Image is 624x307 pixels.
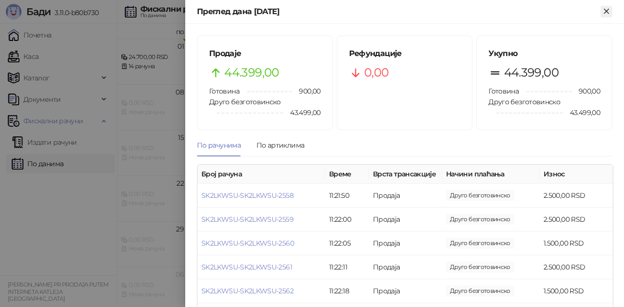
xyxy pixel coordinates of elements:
span: Друго безготовинско [488,97,560,106]
td: 1.500,00 RSD [540,231,613,255]
div: По артиклима [256,140,304,151]
span: 2.500,00 [446,190,514,201]
div: Преглед дана [DATE] [197,6,601,18]
button: Close [601,6,612,18]
td: 2.500,00 RSD [540,255,613,279]
th: Врста трансакције [369,165,442,184]
td: 1.500,00 RSD [540,279,613,303]
h5: Продаје [209,48,321,59]
span: Готовина [209,87,239,96]
span: 1.500,00 [446,238,514,249]
td: 11:22:00 [325,208,369,231]
td: Продаја [369,208,442,231]
td: Продаја [369,184,442,208]
span: 44.399,00 [224,63,279,82]
a: SK2LKWSU-SK2LKWSU-2560 [201,239,294,248]
td: 2.500,00 RSD [540,208,613,231]
span: 2.500,00 [446,262,514,272]
div: По рачунима [197,140,241,151]
span: 1.500,00 [446,286,514,296]
span: 900,00 [292,86,320,96]
td: Продаја [369,255,442,279]
a: SK2LKWSU-SK2LKWSU-2562 [201,287,293,295]
td: 11:22:11 [325,255,369,279]
a: SK2LKWSU-SK2LKWSU-2559 [201,215,293,224]
span: 0,00 [364,63,389,82]
span: 900,00 [572,86,600,96]
th: Начини плаћања [442,165,540,184]
td: 11:21:50 [325,184,369,208]
h5: Укупно [488,48,600,59]
span: Друго безготовинско [209,97,281,106]
th: Време [325,165,369,184]
a: SK2LKWSU-SK2LKWSU-2561 [201,263,292,271]
td: 2.500,00 RSD [540,184,613,208]
th: Број рачуна [197,165,325,184]
h5: Рефундације [349,48,461,59]
span: Готовина [488,87,519,96]
a: SK2LKWSU-SK2LKWSU-2558 [201,191,293,200]
th: Износ [540,165,613,184]
td: Продаја [369,231,442,255]
td: Продаја [369,279,442,303]
span: 43.499,00 [563,107,600,118]
span: 2.500,00 [446,214,514,225]
td: 11:22:18 [325,279,369,303]
td: 11:22:05 [325,231,369,255]
span: 43.499,00 [283,107,320,118]
span: 44.399,00 [504,63,559,82]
